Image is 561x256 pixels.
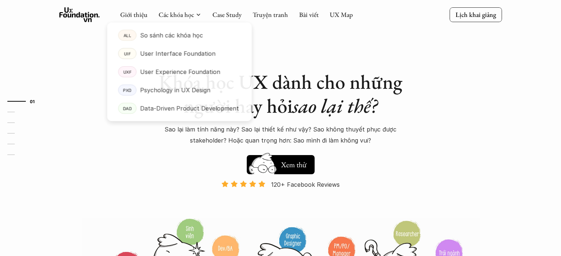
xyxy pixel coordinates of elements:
[247,151,315,174] a: Xem thử
[253,10,288,19] a: Truyện tranh
[215,180,346,217] a: 120+ Facebook Reviews
[299,10,319,19] a: Bài viết
[456,10,496,19] p: Lịch khai giảng
[30,99,35,104] strong: 01
[450,7,502,22] a: Lịch khai giảng
[152,124,410,146] p: Sao lại làm tính năng này? Sao lại thiết kế như vậy? Sao không thuyết phục được stakeholder? Hoặc...
[152,70,410,118] h1: Khóa học UX dành cho những người hay hỏi
[280,159,307,170] h5: Xem thử
[120,10,148,19] a: Giới thiệu
[330,10,353,19] a: UX Map
[292,93,377,119] em: sao lại thế?
[271,179,340,190] p: 120+ Facebook Reviews
[159,10,194,19] a: Các khóa học
[212,10,242,19] a: Case Study
[7,97,42,106] a: 01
